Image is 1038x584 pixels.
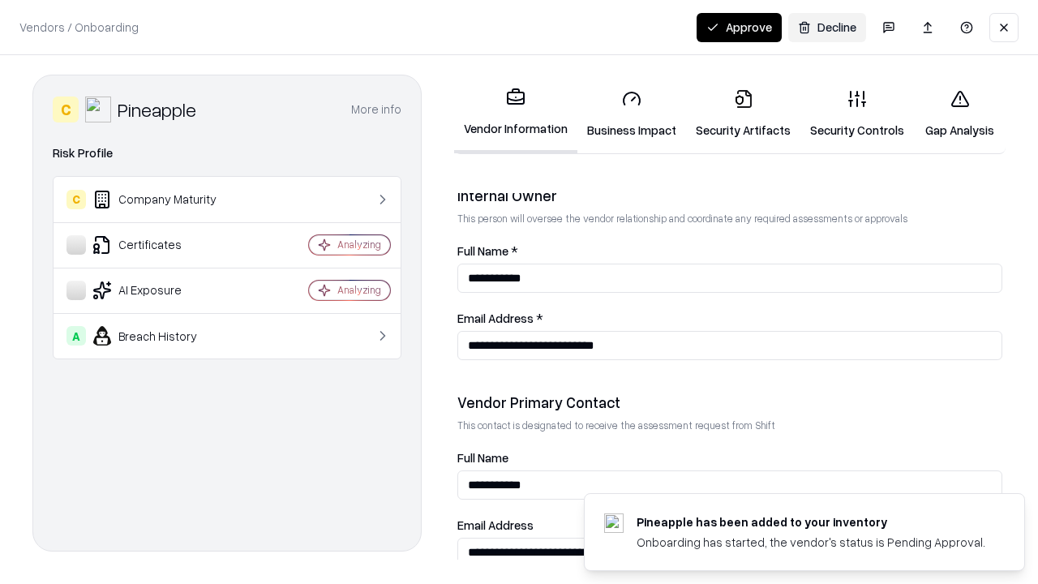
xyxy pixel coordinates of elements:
[337,238,381,251] div: Analyzing
[788,13,866,42] button: Decline
[66,190,260,209] div: Company Maturity
[19,19,139,36] p: Vendors / Onboarding
[637,534,985,551] div: Onboarding has started, the vendor's status is Pending Approval.
[686,76,800,152] a: Security Artifacts
[457,452,1002,464] label: Full Name
[457,186,1002,205] div: Internal Owner
[457,393,1002,412] div: Vendor Primary Contact
[454,75,577,153] a: Vendor Information
[457,419,1002,432] p: This contact is designated to receive the assessment request from Shift
[577,76,686,152] a: Business Impact
[351,95,401,124] button: More info
[53,144,401,163] div: Risk Profile
[66,326,260,346] div: Breach History
[637,513,985,530] div: Pineapple has been added to your inventory
[457,312,1002,324] label: Email Address *
[66,281,260,300] div: AI Exposure
[457,519,1002,531] label: Email Address
[53,97,79,122] div: C
[337,283,381,297] div: Analyzing
[914,76,1006,152] a: Gap Analysis
[604,513,624,533] img: pineappleenergy.com
[697,13,782,42] button: Approve
[457,245,1002,257] label: Full Name *
[66,326,86,346] div: A
[457,212,1002,225] p: This person will oversee the vendor relationship and coordinate any required assessments or appro...
[85,97,111,122] img: Pineapple
[66,190,86,209] div: C
[66,235,260,255] div: Certificates
[800,76,914,152] a: Security Controls
[118,97,196,122] div: Pineapple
